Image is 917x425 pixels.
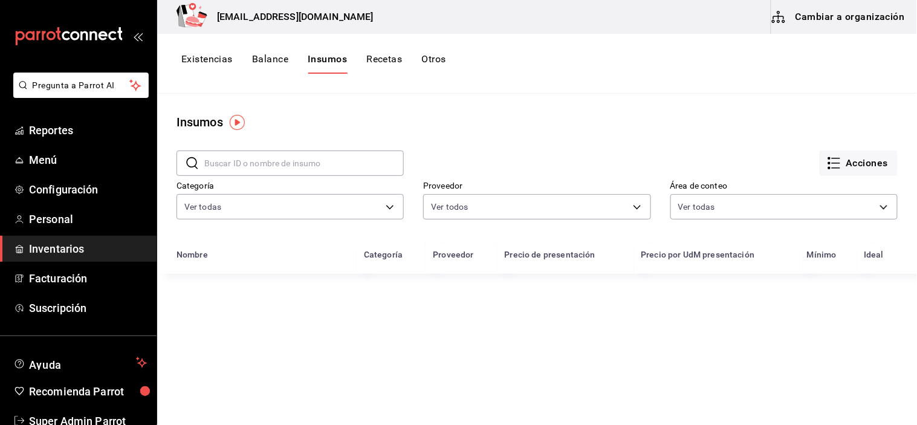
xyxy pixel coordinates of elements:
label: Área de conteo [670,182,898,190]
button: Otros [422,53,446,74]
span: Suscripción [29,300,147,316]
span: Ayuda [29,355,131,370]
input: Buscar ID o nombre de insumo [204,151,404,175]
span: Ver todas [184,201,221,213]
span: Inventarios [29,241,147,257]
button: Insumos [308,53,347,74]
div: Categoría [364,250,403,259]
label: Proveedor [423,182,650,190]
span: Recomienda Parrot [29,383,147,400]
img: Tooltip marker [230,115,245,130]
a: Pregunta a Parrot AI [8,88,149,100]
span: Reportes [29,122,147,138]
button: Acciones [820,151,898,176]
div: Nombre [177,250,208,259]
button: Recetas [366,53,402,74]
label: Categoría [177,182,404,190]
div: Insumos [177,113,223,131]
button: Balance [252,53,288,74]
div: Precio por UdM presentación [641,250,755,259]
div: Mínimo [807,250,837,259]
span: Configuración [29,181,147,198]
span: Ver todos [431,201,468,213]
div: Ideal [864,250,884,259]
span: Pregunta a Parrot AI [33,79,130,92]
h3: [EMAIL_ADDRESS][DOMAIN_NAME] [207,10,374,24]
span: Ver todas [678,201,715,213]
span: Menú [29,152,147,168]
span: Personal [29,211,147,227]
div: navigation tabs [181,53,446,74]
span: Facturación [29,270,147,287]
div: Precio de presentación [505,250,595,259]
div: Proveedor [433,250,473,259]
button: Existencias [181,53,233,74]
button: Pregunta a Parrot AI [13,73,149,98]
button: open_drawer_menu [133,31,143,41]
